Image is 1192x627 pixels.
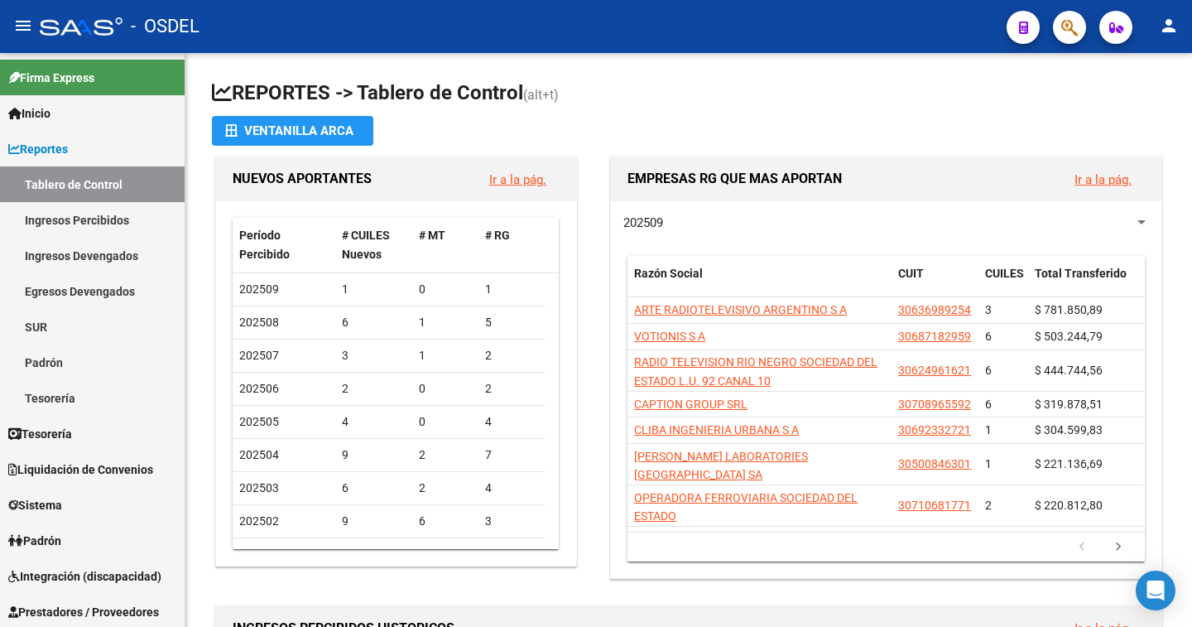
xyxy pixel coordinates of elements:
datatable-header-cell: Total Transferido [1028,256,1144,311]
span: $ 319.878,51 [1035,398,1103,411]
datatable-header-cell: CUIT [892,256,978,311]
span: Reportes [8,140,68,158]
button: Ir a la pág. [1061,164,1145,195]
div: 1 [419,346,472,365]
span: $ 304.599,83 [1035,423,1103,436]
span: (alt+t) [523,87,559,103]
datatable-header-cell: # CUILES Nuevos [335,218,413,273]
div: 2 [485,545,538,564]
span: 30692332721 [898,423,971,436]
span: CUIT [898,267,924,280]
span: CAPTION GROUP SRL [634,398,747,411]
span: Razón Social [634,267,703,280]
a: Ir a la pág. [1074,172,1132,187]
div: 2 [342,379,406,398]
button: Ventanilla ARCA [212,116,373,146]
div: 22 [342,545,406,564]
div: 6 [342,479,406,498]
div: 0 [419,379,472,398]
span: $ 503.244,79 [1035,330,1103,343]
span: NUEVOS APORTANTES [233,171,372,186]
div: 2 [485,346,538,365]
div: 4 [485,479,538,498]
div: 3 [485,512,538,531]
span: 202501 [239,547,279,561]
span: 30624961621 [898,364,971,377]
span: Prestadores / Proveedores [8,603,159,621]
span: 6 [985,330,992,343]
div: 20 [419,545,472,564]
span: OPERADORA FERROVIARIA SOCIEDAD DEL ESTADO [634,491,858,523]
span: 202509 [239,282,279,296]
div: 0 [419,412,472,432]
div: Open Intercom Messenger [1136,571,1175,610]
div: 9 [342,446,406,465]
span: Tesorería [8,425,72,443]
div: 0 [419,280,472,299]
span: # CUILES Nuevos [342,229,390,261]
div: 6 [342,313,406,332]
div: 2 [419,479,472,498]
span: 6 [985,398,992,411]
span: 6 [985,364,992,377]
span: [PERSON_NAME] LABORATORIES [GEOGRAPHIC_DATA] SA [634,450,808,482]
mat-icon: person [1159,16,1179,36]
datatable-header-cell: Período Percibido [233,218,335,273]
span: ARTE RADIOTELEVISIVO ARGENTINO S A [634,303,847,316]
div: 4 [485,412,538,432]
datatable-header-cell: # MT [412,218,478,273]
div: 2 [485,379,538,398]
div: 7 [485,446,538,465]
span: VOTIONIS S A [634,330,705,343]
a: Ir a la pág. [489,172,546,187]
div: 4 [342,412,406,432]
span: 30708965592 [898,398,971,411]
span: RADIO TELEVISION RIO NEGRO SOCIEDAD DEL ESTADO L.U. 92 CANAL 10 [634,355,877,388]
span: 202509 [623,215,663,230]
span: Liquidación de Convenios [8,461,153,479]
span: 202504 [239,448,279,461]
span: Padrón [8,532,61,550]
div: 6 [419,512,472,531]
span: Sistema [8,496,62,514]
button: Ir a la pág. [476,164,560,195]
mat-icon: menu [13,16,33,36]
span: 2 [985,499,992,512]
span: 1 [985,423,992,436]
span: $ 220.812,80 [1035,499,1103,512]
div: 1 [419,313,472,332]
span: 30710681771 [898,499,971,512]
div: 3 [342,346,406,365]
span: $ 444.744,56 [1035,364,1103,377]
span: 202502 [239,514,279,528]
div: 5 [485,313,538,332]
span: 202505 [239,415,279,428]
span: 202503 [239,481,279,494]
span: $ 221.136,69 [1035,457,1103,470]
datatable-header-cell: # RG [478,218,545,273]
div: 1 [342,280,406,299]
span: 3 [985,303,992,316]
span: - OSDEL [131,8,199,45]
span: Firma Express [8,69,94,87]
span: CUILES [985,267,1024,280]
span: Período Percibido [239,229,290,261]
span: EMPRESAS RG QUE MAS APORTAN [627,171,842,186]
span: $ 781.850,89 [1035,303,1103,316]
span: 202508 [239,316,279,329]
span: 1 [985,457,992,470]
a: go to previous page [1066,538,1098,557]
div: 1 [485,280,538,299]
span: Total Transferido [1035,267,1127,280]
span: 202506 [239,382,279,395]
div: 9 [342,512,406,531]
span: # RG [485,229,510,242]
span: 30687182959 [898,330,971,343]
span: 30636989254 [898,303,971,316]
span: 202507 [239,349,279,362]
div: 2 [419,446,472,465]
div: Ventanilla ARCA [225,116,360,146]
span: 30500846301 [898,457,971,470]
datatable-header-cell: CUILES [978,256,1028,311]
span: # MT [419,229,445,242]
